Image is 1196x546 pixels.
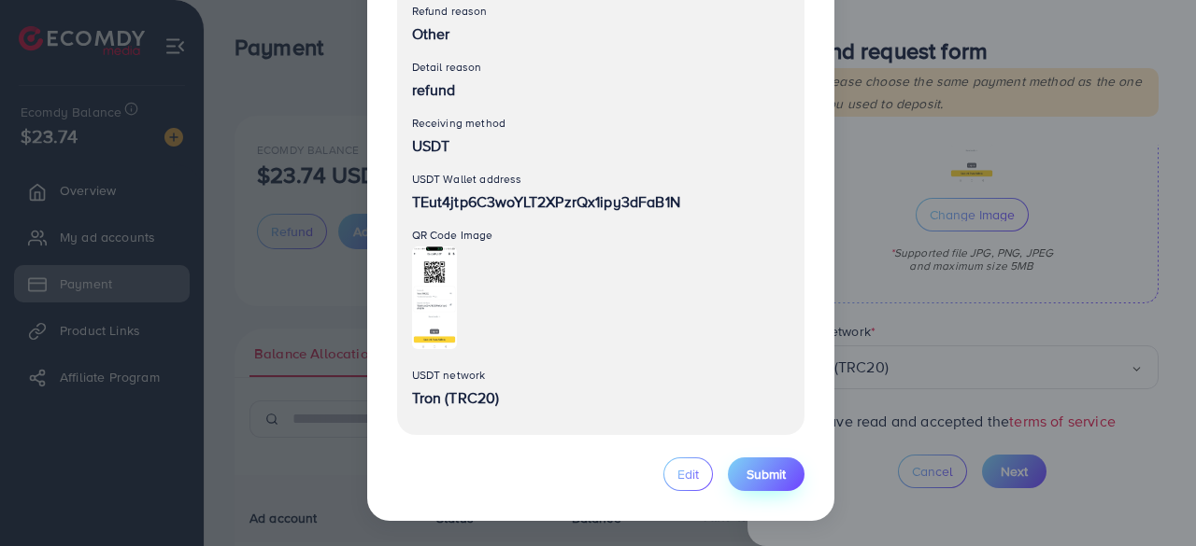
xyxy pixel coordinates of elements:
[412,246,458,349] img: Preview Image
[747,465,786,483] span: Submit
[412,56,790,78] p: Detail reason
[412,134,790,157] p: USDT
[412,224,790,246] p: QR Code Image
[663,457,713,491] button: Edit
[412,386,790,409] p: Tron (TRC20)
[412,364,790,386] p: USDT network
[412,168,790,190] p: USDT Wallet address
[728,457,804,491] button: Submit
[412,22,790,45] p: Other
[412,112,790,134] p: Receiving method
[677,465,699,483] span: Edit
[412,78,790,101] p: refund
[412,190,790,213] p: TEut4jtp6C3woYLT2XPzrQx1ipy3dFaB1N
[1117,462,1182,532] iframe: Chat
